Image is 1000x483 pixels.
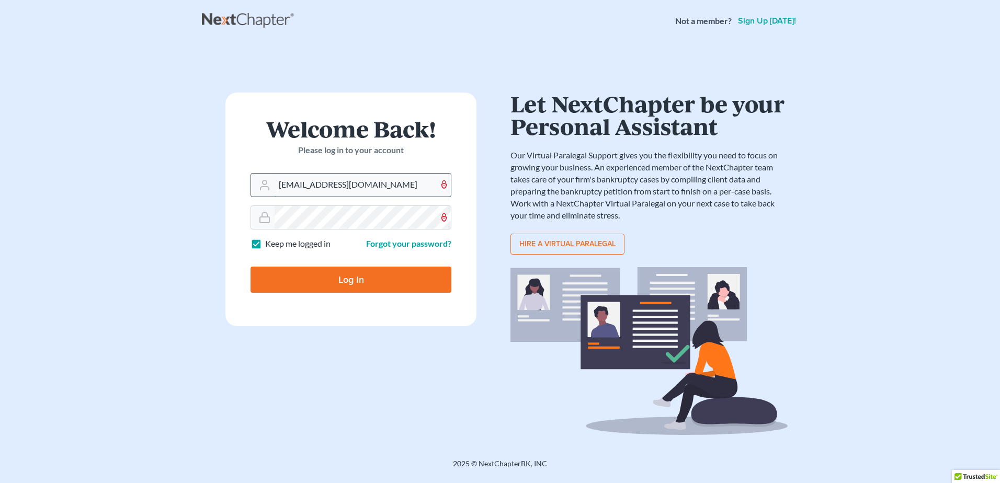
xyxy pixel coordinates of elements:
p: Our Virtual Paralegal Support gives you the flexibility you need to focus on growing your busines... [510,149,788,221]
div: 2025 © NextChapterBK, INC [202,458,798,477]
h1: Let NextChapter be your Personal Assistant [510,93,788,137]
label: Keep me logged in [265,238,331,250]
input: Log In [251,267,451,293]
a: Forgot your password? [366,238,451,248]
img: virtual_paralegal_bg-b12c8cf30858a2b2c02ea913d52db5c468ecc422855d04272ea22d19010d70dc.svg [510,267,788,435]
h1: Welcome Back! [251,118,451,140]
a: Hire a virtual paralegal [510,234,624,255]
input: Email Address [275,174,451,197]
strong: Not a member? [675,15,732,27]
p: Please log in to your account [251,144,451,156]
a: Sign up [DATE]! [736,17,798,25]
